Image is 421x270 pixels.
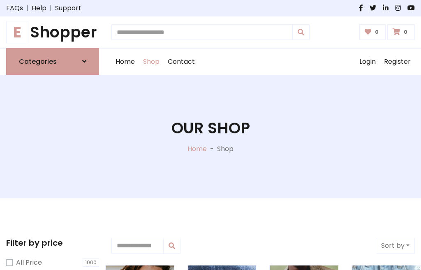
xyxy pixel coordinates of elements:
[139,49,164,75] a: Shop
[359,24,386,40] a: 0
[16,258,42,268] label: All Price
[376,238,415,254] button: Sort by
[6,23,99,42] a: EShopper
[19,58,57,65] h6: Categories
[207,144,217,154] p: -
[6,48,99,75] a: Categories
[111,49,139,75] a: Home
[355,49,380,75] a: Login
[46,3,55,13] span: |
[6,3,23,13] a: FAQs
[380,49,415,75] a: Register
[6,23,99,42] h1: Shopper
[6,21,28,43] span: E
[217,144,234,154] p: Shop
[373,28,381,36] span: 0
[187,144,207,154] a: Home
[402,28,409,36] span: 0
[171,119,250,137] h1: Our Shop
[23,3,32,13] span: |
[83,258,99,267] span: 1000
[32,3,46,13] a: Help
[55,3,81,13] a: Support
[164,49,199,75] a: Contact
[6,238,99,248] h5: Filter by price
[387,24,415,40] a: 0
